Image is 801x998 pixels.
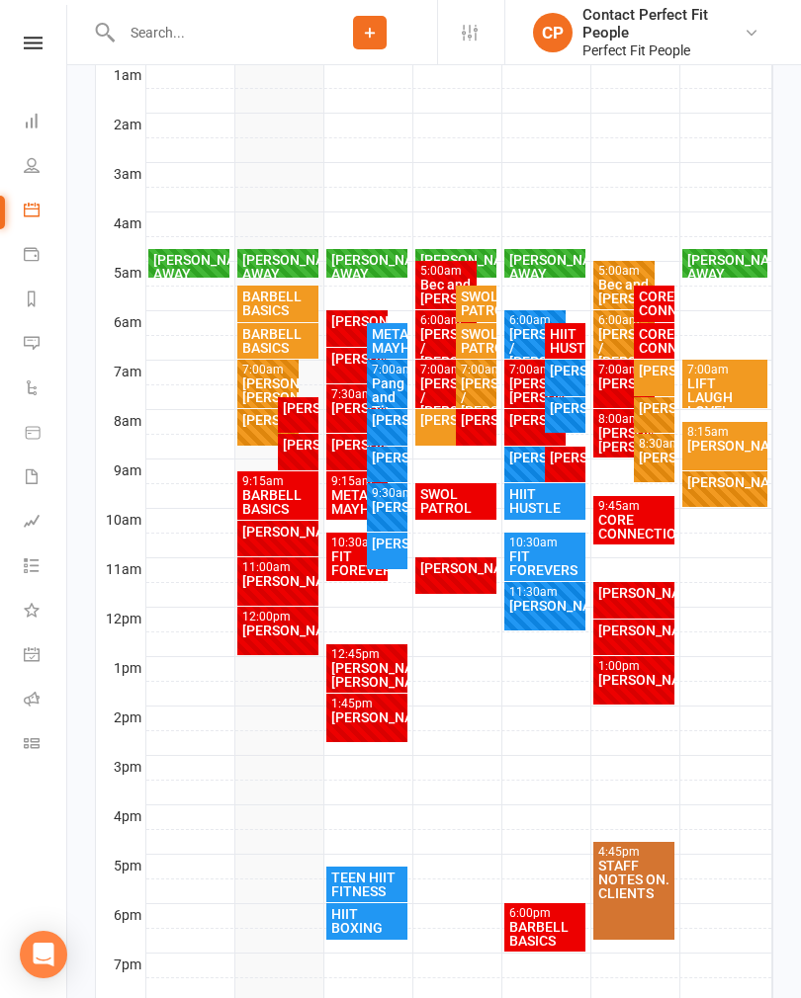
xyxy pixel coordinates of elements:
[330,698,404,710] div: 1:45pm
[508,314,563,327] div: 6:00am
[330,488,385,516] div: METABOLIC MAYHEM
[96,508,145,533] th: 10am
[330,537,385,549] div: 10:30am
[241,290,315,317] div: BARBELL BASICS
[330,314,385,328] div: [PERSON_NAME]
[330,388,385,401] div: 7:30am
[509,252,615,282] span: [PERSON_NAME] AWAY
[419,376,474,418] div: [PERSON_NAME] / [PERSON_NAME]
[241,488,315,516] div: BARBELL BASICS
[597,376,652,390] div: [PERSON_NAME]
[597,673,671,687] div: [PERSON_NAME]
[686,426,764,439] div: 8:15am
[508,920,582,948] div: BARBELL BASICS
[638,327,670,355] div: CORE CONNECTION
[419,278,474,305] div: Bec and [PERSON_NAME]
[20,931,67,978] div: Open Intercom Messenger
[582,42,744,59] div: Perfect Fit People
[242,252,348,282] span: [PERSON_NAME] AWAY
[241,327,315,355] div: BARBELL BASICS
[24,412,68,457] a: Product Sales
[597,327,652,369] div: [PERSON_NAME] / [PERSON_NAME]
[96,63,145,88] th: 1am
[371,537,403,550] div: [PERSON_NAME]
[24,145,68,190] a: People
[24,101,68,145] a: Dashboard
[419,413,474,427] div: [PERSON_NAME]
[460,327,492,355] div: SWOL PATROL
[597,586,671,600] div: [PERSON_NAME]
[24,723,68,768] a: Class kiosk mode
[687,252,793,282] span: [PERSON_NAME] AWAY
[549,327,581,355] div: HIIT HUSTLE
[549,451,581,464] div: [PERSON_NAME]
[533,13,573,52] div: CP
[241,624,315,637] div: [PERSON_NAME]
[549,364,581,377] div: [PERSON_NAME]
[241,364,296,376] div: 7:00am
[24,679,68,723] a: Roll call kiosk mode
[96,360,145,384] th: 7am
[638,290,670,317] div: CORE CONNECTION
[460,364,492,376] div: 7:00am
[241,475,315,488] div: 9:15am
[153,252,259,282] span: [PERSON_NAME] AWAY
[96,607,145,631] th: 12pm
[597,413,652,426] div: 8:00am
[686,475,764,489] div: [PERSON_NAME]
[597,846,671,859] div: 4:45pm
[282,438,314,452] div: [PERSON_NAME]
[96,261,145,286] th: 5am
[116,19,303,46] input: Search...
[597,660,671,673] div: 1:00pm
[419,364,474,376] div: 7:00am
[638,451,670,464] div: [PERSON_NAME].
[96,310,145,335] th: 6am
[241,525,315,539] div: [PERSON_NAME]
[597,500,671,513] div: 9:45am
[371,500,403,514] div: [PERSON_NAME]
[371,364,403,376] div: 7:00am
[638,401,670,415] div: [PERSON_NAME]
[330,871,404,898] div: TEEN HIIT FITNESS
[96,458,145,483] th: 9am
[330,352,385,366] div: [PERSON_NAME]
[96,854,145,878] th: 5pm
[508,549,582,577] div: FIT FOREVERS
[371,327,403,355] div: METABOLIC MAYHEM
[330,661,404,689] div: [PERSON_NAME]/ [PERSON_NAME]
[96,953,145,977] th: 7pm
[96,804,145,829] th: 4pm
[686,376,764,418] div: LIFT LAUGH LOVE!
[330,475,385,488] div: 9:15am
[419,265,474,278] div: 5:00am
[24,590,68,634] a: What's New
[24,279,68,323] a: Reports
[686,439,764,453] div: [PERSON_NAME]
[96,656,145,681] th: 1pm
[508,451,563,464] div: [PERSON_NAME]
[96,113,145,137] th: 2am
[549,401,581,415] div: [PERSON_NAME]
[508,586,582,599] div: 11:30am
[282,401,314,415] div: [PERSON_NAME]
[597,278,652,305] div: Bec and [PERSON_NAME]
[371,413,403,427] div: [PERSON_NAME]
[96,557,145,582] th: 11am
[241,561,315,574] div: 11:00am
[96,409,145,434] th: 8am
[96,706,145,730] th: 2pm
[24,234,68,279] a: Payments
[96,162,145,187] th: 3am
[597,513,671,541] div: CORE CONNECTION
[508,413,563,427] div: [PERSON_NAME]
[582,6,744,42] div: Contact Perfect Fit People
[241,376,296,404] div: [PERSON_NAME]/ [PERSON_NAME]
[508,537,582,549] div: 10:30am
[597,624,671,637] div: [PERSON_NAME]
[460,376,492,418] div: [PERSON_NAME] / [PERSON_NAME]
[371,376,403,418] div: Pang and Tita
[330,438,385,452] div: [PERSON_NAME]
[419,314,474,327] div: 6:00am
[508,327,563,369] div: [PERSON_NAME] / [PERSON_NAME]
